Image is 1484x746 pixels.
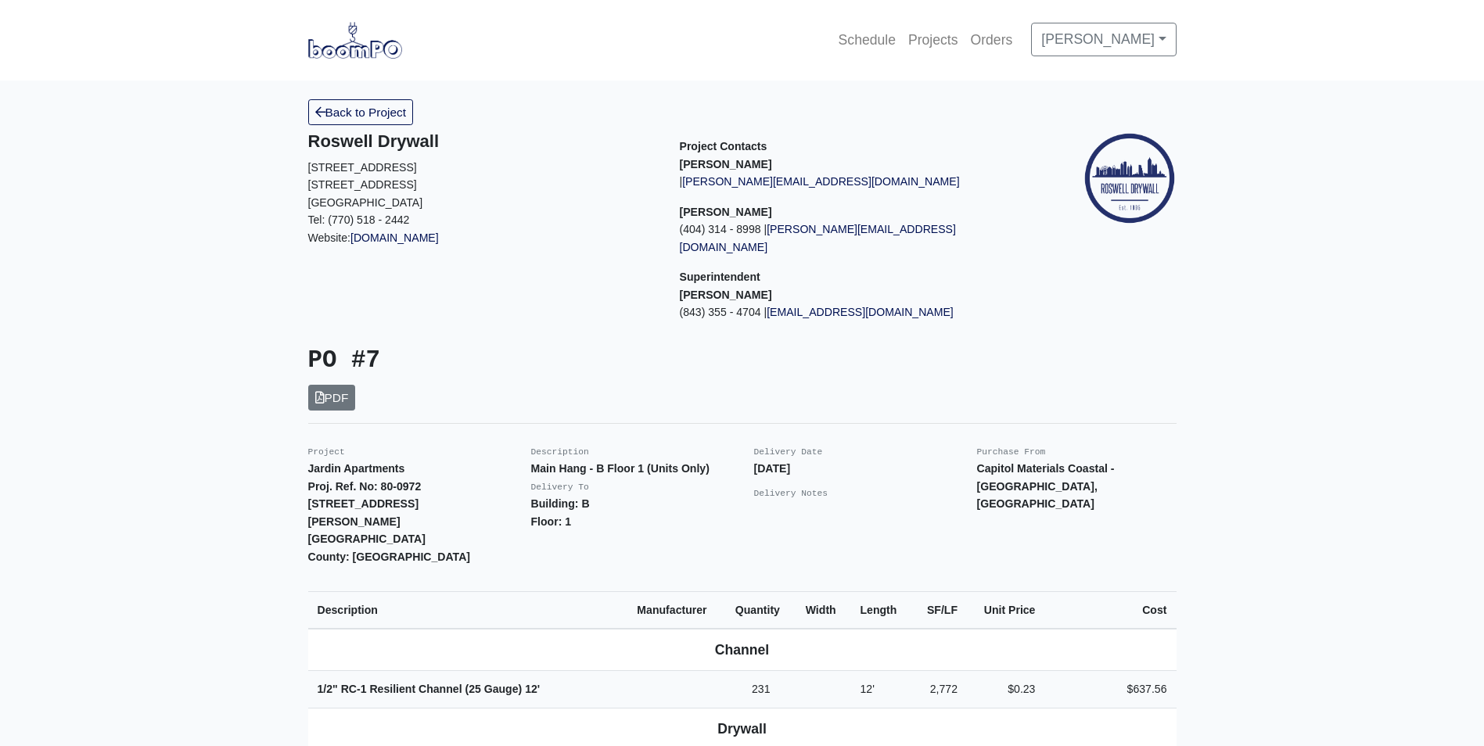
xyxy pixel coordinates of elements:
[531,447,589,457] small: Description
[308,533,426,545] strong: [GEOGRAPHIC_DATA]
[682,175,959,188] a: [PERSON_NAME][EMAIL_ADDRESS][DOMAIN_NAME]
[680,221,1028,256] p: (404) 314 - 8998 |
[308,385,356,411] a: PDF
[531,497,590,510] strong: Building: B
[531,515,572,528] strong: Floor: 1
[726,591,796,629] th: Quantity
[680,303,1028,321] p: (843) 355 - 4704 |
[308,346,731,375] h3: PO #7
[965,23,1019,57] a: Orders
[912,671,967,708] td: 2,772
[860,683,874,695] span: 12'
[318,683,541,695] strong: 1/2" RC-1 Resilient Channel (25 Gauge)
[308,551,471,563] strong: County: [GEOGRAPHIC_DATA]
[1044,671,1176,708] td: $637.56
[850,591,912,629] th: Length
[754,447,823,457] small: Delivery Date
[680,289,772,301] strong: [PERSON_NAME]
[832,23,902,57] a: Schedule
[525,683,540,695] span: 12'
[627,591,725,629] th: Manufacturer
[680,223,956,253] a: [PERSON_NAME][EMAIL_ADDRESS][DOMAIN_NAME]
[680,206,772,218] strong: [PERSON_NAME]
[308,462,405,475] strong: Jardin Apartments
[977,447,1046,457] small: Purchase From
[754,462,791,475] strong: [DATE]
[796,591,851,629] th: Width
[1044,591,1176,629] th: Cost
[967,591,1044,629] th: Unit Price
[767,306,954,318] a: [EMAIL_ADDRESS][DOMAIN_NAME]
[726,671,796,708] td: 231
[308,131,656,152] h5: Roswell Drywall
[350,231,439,244] a: [DOMAIN_NAME]
[531,482,589,492] small: Delivery To
[1031,23,1176,56] a: [PERSON_NAME]
[680,158,772,170] strong: [PERSON_NAME]
[680,271,760,283] span: Superintendent
[308,159,656,177] p: [STREET_ADDRESS]
[680,173,1028,191] p: |
[308,22,402,58] img: boomPO
[717,721,767,737] b: Drywall
[967,671,1044,708] td: $0.23
[308,99,414,125] a: Back to Project
[308,591,628,629] th: Description
[531,462,710,475] strong: Main Hang - B Floor 1 (Units Only)
[308,447,345,457] small: Project
[912,591,967,629] th: SF/LF
[977,460,1177,513] p: Capitol Materials Coastal - [GEOGRAPHIC_DATA], [GEOGRAPHIC_DATA]
[754,489,828,498] small: Delivery Notes
[308,211,656,229] p: Tel: (770) 518 - 2442
[308,131,656,246] div: Website:
[308,480,422,493] strong: Proj. Ref. No: 80-0972
[308,194,656,212] p: [GEOGRAPHIC_DATA]
[308,497,419,528] strong: [STREET_ADDRESS][PERSON_NAME]
[680,140,767,152] span: Project Contacts
[902,23,965,57] a: Projects
[308,176,656,194] p: [STREET_ADDRESS]
[715,642,769,658] b: Channel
